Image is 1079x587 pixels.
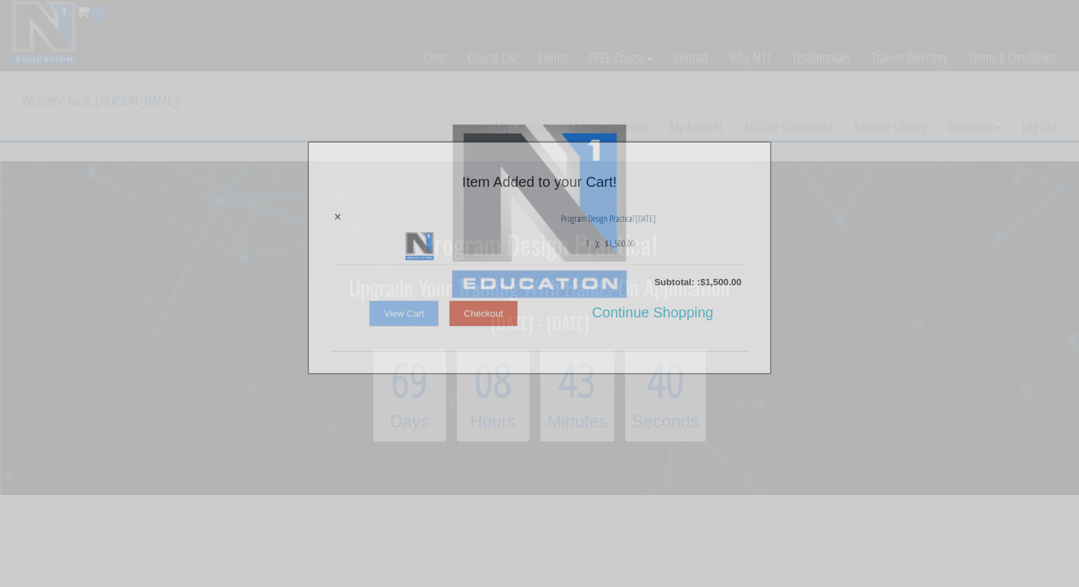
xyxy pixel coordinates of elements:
p: x [595,232,599,255]
span: 1 [586,232,589,255]
a: Checkout [449,300,518,327]
span: Continue Shopping [592,297,714,327]
a: × [334,210,342,223]
img: Program Design Practical Oct 2025 [405,232,434,260]
bdi: 1,500.00 [605,237,634,250]
bdi: 1,500.00 [700,277,741,287]
div: Subtotal: : [330,268,749,297]
a: Program Design Practical [DATE] [561,212,656,225]
span: $ [700,277,705,287]
span: Item Added to your Cart! [462,174,617,190]
span: $ [605,237,609,250]
a: View Cart [369,300,439,327]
